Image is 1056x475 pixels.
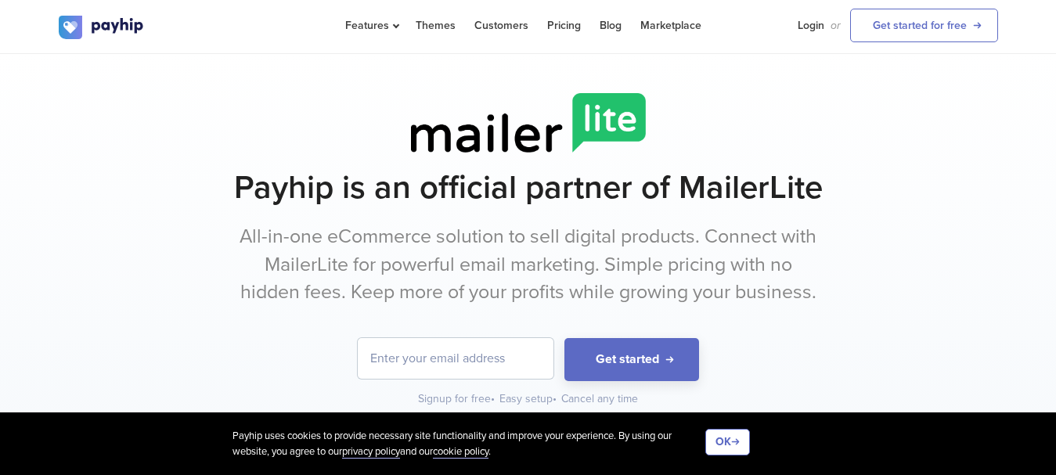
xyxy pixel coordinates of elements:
[491,392,495,405] span: •
[358,338,553,379] input: Enter your email address
[232,429,705,459] div: Payhip uses cookies to provide necessary site functionality and improve your experience. By using...
[850,9,998,42] a: Get started for free
[235,223,822,307] p: All-in-one eCommerce solution to sell digital products. Connect with MailerLite for powerful emai...
[59,168,998,207] h1: Payhip is an official partner of MailerLite
[345,19,397,32] span: Features
[59,16,145,39] img: logo.svg
[411,93,646,153] img: mailerlite-logo.png
[561,391,638,407] div: Cancel any time
[553,392,557,405] span: •
[418,391,496,407] div: Signup for free
[433,445,488,459] a: cookie policy
[499,391,558,407] div: Easy setup
[705,429,750,455] button: OK
[342,445,400,459] a: privacy policy
[564,338,699,381] button: Get started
